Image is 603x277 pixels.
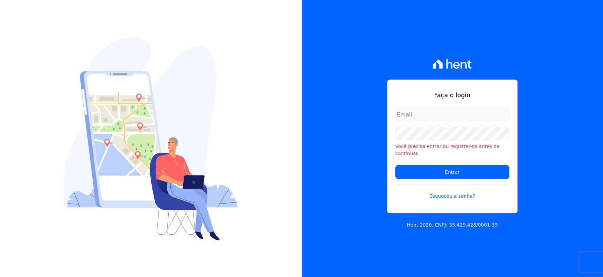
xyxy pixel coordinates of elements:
input: Email [395,108,509,121]
li: Você precisa entrar ou registrar-se antes de continuar. [395,143,509,157]
a: Esqueceu a senha? [395,184,509,200]
p: Hent 2020. CNPJ: 35.429.428/0001-39 [407,221,498,229]
h1: Faça o login [395,90,509,100]
input: Entrar [395,165,509,179]
img: Login [63,37,238,240]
